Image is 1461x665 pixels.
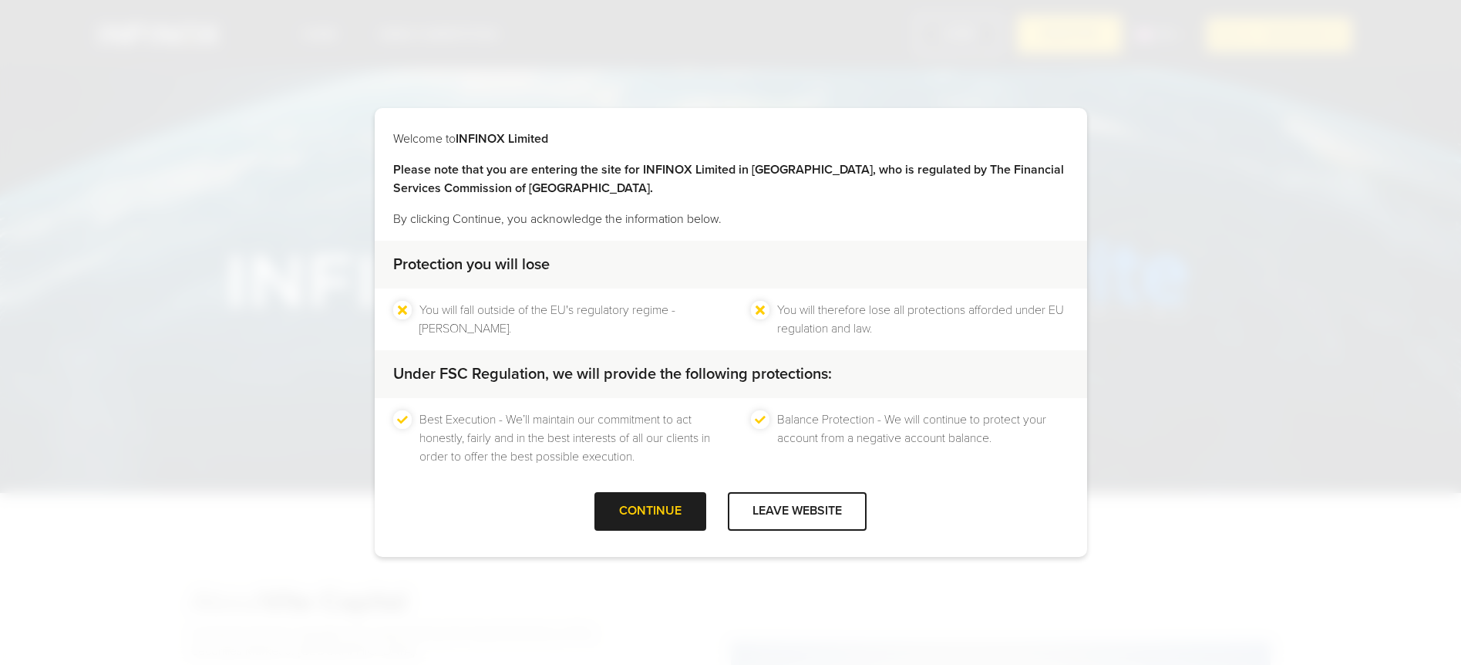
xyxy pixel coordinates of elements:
[456,131,548,147] strong: INFINOX Limited
[393,255,550,274] strong: Protection you will lose
[393,365,832,383] strong: Under FSC Regulation, we will provide the following protections:
[728,492,867,530] div: LEAVE WEBSITE
[777,410,1069,466] li: Balance Protection - We will continue to protect your account from a negative account balance.
[393,130,1069,148] p: Welcome to
[419,301,711,338] li: You will fall outside of the EU's regulatory regime - [PERSON_NAME].
[777,301,1069,338] li: You will therefore lose all protections afforded under EU regulation and law.
[393,210,1069,228] p: By clicking Continue, you acknowledge the information below.
[594,492,706,530] div: CONTINUE
[419,410,711,466] li: Best Execution - We’ll maintain our commitment to act honestly, fairly and in the best interests ...
[393,162,1064,196] strong: Please note that you are entering the site for INFINOX Limited in [GEOGRAPHIC_DATA], who is regul...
